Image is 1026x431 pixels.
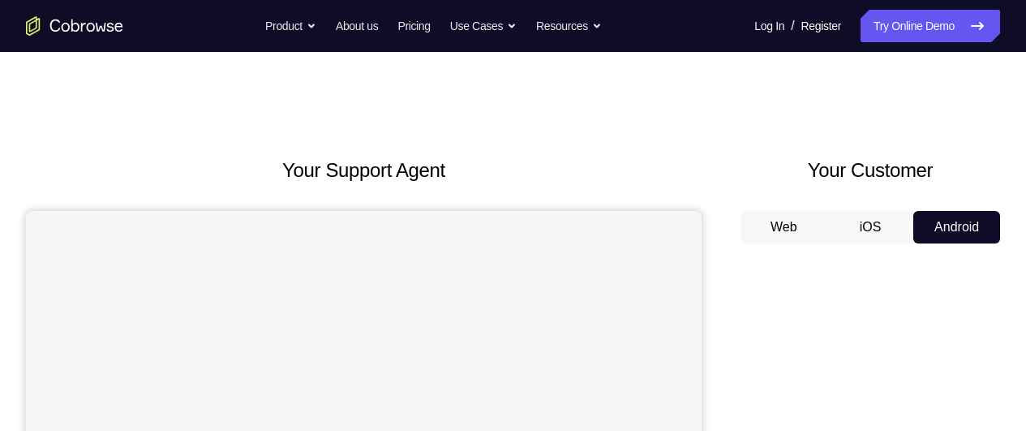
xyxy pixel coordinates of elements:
[536,10,602,42] button: Resources
[754,10,784,42] a: Log In
[827,211,914,244] button: iOS
[265,10,316,42] button: Product
[741,156,1000,185] h2: Your Customer
[741,211,827,244] button: Web
[791,16,794,36] span: /
[397,10,430,42] a: Pricing
[801,10,841,42] a: Register
[26,156,702,185] h2: Your Support Agent
[450,10,517,42] button: Use Cases
[861,10,1000,42] a: Try Online Demo
[26,16,123,36] a: Go to the home page
[336,10,378,42] a: About us
[913,211,1000,244] button: Android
